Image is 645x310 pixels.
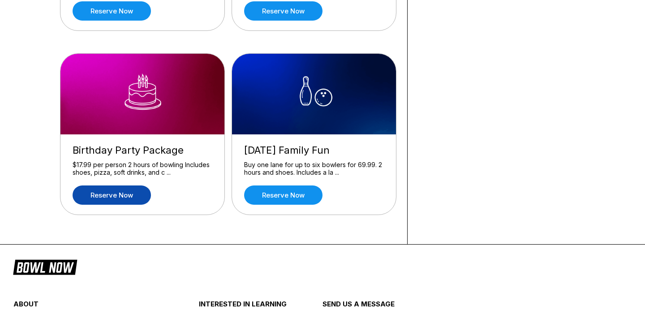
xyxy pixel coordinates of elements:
div: Birthday Party Package [73,144,212,156]
a: Reserve now [244,185,322,205]
a: Reserve now [244,1,322,21]
img: Birthday Party Package [60,54,225,134]
div: Buy one lane for up to six bowlers for 69.99. 2 hours and shoes. Includes a la ... [244,161,384,177]
a: Reserve now [73,1,151,21]
div: [DATE] Family Fun [244,144,384,156]
div: $17.99 per person 2 hours of bowling Includes shoes, pizza, soft drinks, and c ... [73,161,212,177]
img: Friday Family Fun [232,54,397,134]
a: Reserve now [73,185,151,205]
